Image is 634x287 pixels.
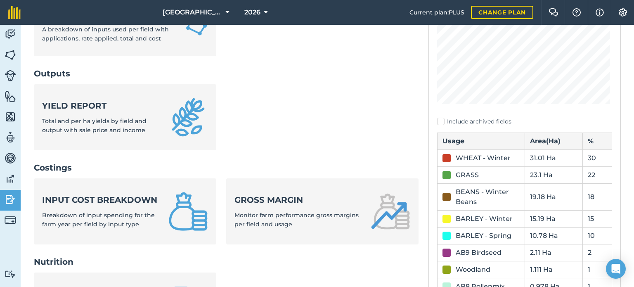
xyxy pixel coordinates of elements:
a: Yield reportTotal and per ha yields by field and output with sale price and income [34,84,216,150]
img: svg+xml;base64,PD94bWwgdmVyc2lvbj0iMS4wIiBlbmNvZGluZz0idXRmLTgiPz4KPCEtLSBHZW5lcmF0b3I6IEFkb2JlIE... [5,28,16,40]
td: 15.19 Ha [525,210,583,227]
img: Field Input Report [185,13,208,38]
td: 18 [583,183,612,210]
img: svg+xml;base64,PHN2ZyB4bWxucz0iaHR0cDovL3d3dy53My5vcmcvMjAwMC9zdmciIHdpZHRoPSIxNyIgaGVpZ2h0PSIxNy... [596,7,604,17]
td: 31.01 Ha [525,149,583,166]
td: 15 [583,210,612,227]
td: 1 [583,261,612,278]
div: Woodland [456,265,490,275]
strong: Yield report [42,100,158,111]
td: 10 [583,227,612,244]
img: svg+xml;base64,PHN2ZyB4bWxucz0iaHR0cDovL3d3dy53My5vcmcvMjAwMC9zdmciIHdpZHRoPSI1NiIgaGVpZ2h0PSI2MC... [5,111,16,123]
div: AB9 Birdseed [456,248,502,258]
img: svg+xml;base64,PD94bWwgdmVyc2lvbj0iMS4wIiBlbmNvZGluZz0idXRmLTgiPz4KPCEtLSBHZW5lcmF0b3I6IEFkb2JlIE... [5,173,16,185]
div: Open Intercom Messenger [606,259,626,279]
div: BEANS - Winter Beans [456,187,520,207]
img: A cog icon [618,8,628,17]
td: 30 [583,149,612,166]
div: BARLEY - Spring [456,231,511,241]
img: svg+xml;base64,PD94bWwgdmVyc2lvbj0iMS4wIiBlbmNvZGluZz0idXRmLTgiPz4KPCEtLSBHZW5lcmF0b3I6IEFkb2JlIE... [5,214,16,226]
img: A question mark icon [572,8,582,17]
span: A breakdown of inputs used per field with applications, rate applied, total and cost [42,26,169,42]
div: GRASS [456,170,479,180]
img: Yield report [168,97,208,137]
span: Breakdown of input spending for the farm year per field by input type [42,211,155,228]
img: svg+xml;base64,PD94bWwgdmVyc2lvbj0iMS4wIiBlbmNvZGluZz0idXRmLTgiPz4KPCEtLSBHZW5lcmF0b3I6IEFkb2JlIE... [5,131,16,144]
img: Gross margin [371,192,410,231]
span: Total and per ha yields by field and output with sale price and income [42,117,147,134]
img: svg+xml;base64,PHN2ZyB4bWxucz0iaHR0cDovL3d3dy53My5vcmcvMjAwMC9zdmciIHdpZHRoPSI1NiIgaGVpZ2h0PSI2MC... [5,49,16,61]
img: Two speech bubbles overlapping with the left bubble in the forefront [549,8,558,17]
span: [GEOGRAPHIC_DATA] [163,7,222,17]
label: Include archived fields [437,117,612,126]
img: svg+xml;base64,PHN2ZyB4bWxucz0iaHR0cDovL3d3dy53My5vcmcvMjAwMC9zdmciIHdpZHRoPSI1NiIgaGVpZ2h0PSI2MC... [5,90,16,102]
a: Gross marginMonitor farm performance gross margins per field and usage [226,178,419,244]
img: svg+xml;base64,PD94bWwgdmVyc2lvbj0iMS4wIiBlbmNvZGluZz0idXRmLTgiPz4KPCEtLSBHZW5lcmF0b3I6IEFkb2JlIE... [5,270,16,278]
h2: Costings [34,162,419,173]
strong: Gross margin [234,194,361,206]
img: svg+xml;base64,PD94bWwgdmVyc2lvbj0iMS4wIiBlbmNvZGluZz0idXRmLTgiPz4KPCEtLSBHZW5lcmF0b3I6IEFkb2JlIE... [5,152,16,164]
a: Change plan [471,6,533,19]
span: 2026 [244,7,260,17]
td: 23.1 Ha [525,166,583,183]
a: Input cost breakdownBreakdown of input spending for the farm year per field by input type [34,178,216,244]
h2: Nutrition [34,256,419,268]
img: svg+xml;base64,PD94bWwgdmVyc2lvbj0iMS4wIiBlbmNvZGluZz0idXRmLTgiPz4KPCEtLSBHZW5lcmF0b3I6IEFkb2JlIE... [5,193,16,206]
h2: Outputs [34,68,419,79]
td: 19.18 Ha [525,183,583,210]
td: 10.78 Ha [525,227,583,244]
span: Monitor farm performance gross margins per field and usage [234,211,359,228]
td: 2.11 Ha [525,244,583,261]
span: Current plan : PLUS [409,8,464,17]
td: 22 [583,166,612,183]
img: fieldmargin Logo [8,6,21,19]
th: Usage [438,133,525,149]
strong: Input cost breakdown [42,194,158,206]
td: 1.111 Ha [525,261,583,278]
img: svg+xml;base64,PD94bWwgdmVyc2lvbj0iMS4wIiBlbmNvZGluZz0idXRmLTgiPz4KPCEtLSBHZW5lcmF0b3I6IEFkb2JlIE... [5,70,16,81]
div: WHEAT - Winter [456,153,511,163]
th: Area ( Ha ) [525,133,583,149]
img: Input cost breakdown [168,192,208,231]
div: BARLEY - Winter [456,214,513,224]
td: 2 [583,244,612,261]
th: % [583,133,612,149]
